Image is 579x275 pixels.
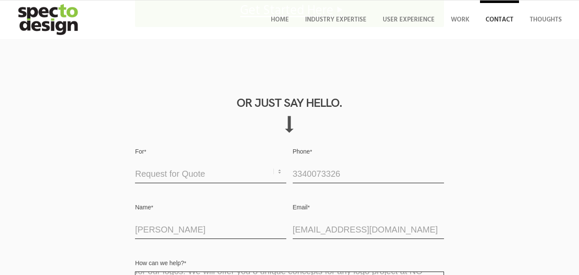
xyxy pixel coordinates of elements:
span: Contact [486,15,513,25]
a: Industry Expertise [300,0,372,39]
a: Home [265,0,294,39]
a: User Experience [377,0,440,39]
span: Industry Expertise [305,15,366,25]
a: Work [445,0,475,39]
label: For [135,145,286,160]
a: Thoughts [524,0,567,39]
label: Email [293,200,444,216]
label: How can we help? [135,256,444,272]
img: specto-logo-2020 [12,0,86,39]
span: Home [271,15,289,25]
span: User Experience [383,15,435,25]
h2: Or Just Say Hello. [135,96,444,109]
span: Thoughts [530,15,562,25]
a: Contact [480,0,519,39]
span: Work [451,15,469,25]
label: Phone [293,145,444,160]
label: Name [135,200,286,216]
